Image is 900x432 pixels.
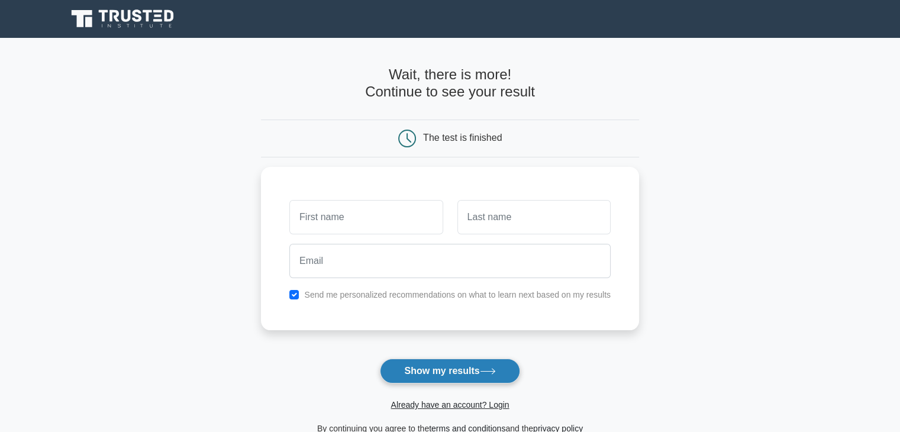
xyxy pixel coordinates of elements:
[457,200,611,234] input: Last name
[261,66,639,101] h4: Wait, there is more! Continue to see your result
[423,133,502,143] div: The test is finished
[289,244,611,278] input: Email
[289,200,443,234] input: First name
[304,290,611,299] label: Send me personalized recommendations on what to learn next based on my results
[391,400,509,410] a: Already have an account? Login
[380,359,520,383] button: Show my results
